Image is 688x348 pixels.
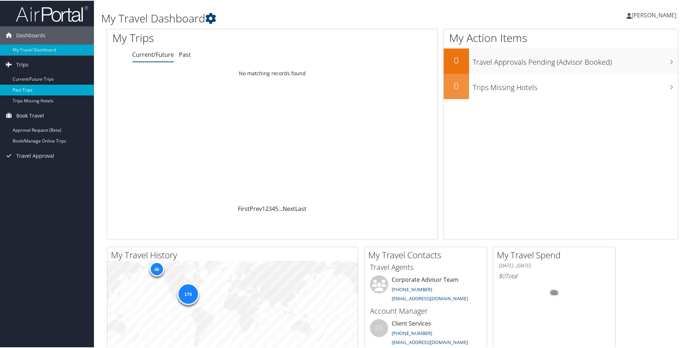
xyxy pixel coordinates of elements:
tspan: 0% [551,290,557,294]
a: 2 [265,204,268,212]
div: 174 [177,283,199,304]
a: Past [179,50,191,58]
h3: Account Manager [370,305,481,315]
div: 46 [149,261,164,276]
span: $0 [499,271,505,279]
h2: 0 [444,79,469,91]
h1: My Travel Dashboard [101,10,490,25]
span: … [278,204,283,212]
a: 4 [272,204,275,212]
span: Trips [16,55,29,73]
h3: Travel Agents [370,262,481,272]
img: airportal-logo.png [16,5,88,22]
h2: My Travel History [111,248,358,260]
a: Prev [250,204,262,212]
a: [EMAIL_ADDRESS][DOMAIN_NAME] [392,338,468,345]
a: [PHONE_NUMBER] [392,329,432,336]
td: No matching records found [107,66,438,79]
a: Next [283,204,295,212]
li: Client Services [366,318,485,348]
h1: My Action Items [444,30,678,45]
h3: Trips Missing Hotels [473,78,678,92]
span: Book Travel [16,106,44,124]
h3: Travel Approvals Pending (Advisor Booked) [473,53,678,67]
a: 0Travel Approvals Pending (Advisor Booked) [444,48,678,73]
a: 5 [275,204,278,212]
span: Travel Approval [16,146,54,164]
a: Last [295,204,306,212]
a: Current/Future [132,50,174,58]
a: [PERSON_NAME] [627,4,684,25]
h1: My Trips [112,30,294,45]
div: CS [370,318,388,336]
h2: My Travel Contacts [368,248,487,260]
a: 1 [262,204,265,212]
h6: [DATE] - [DATE] [499,262,610,268]
a: 3 [268,204,272,212]
h2: 0 [444,54,469,66]
a: [PHONE_NUMBER] [392,285,432,292]
a: [EMAIL_ADDRESS][DOMAIN_NAME] [392,294,468,301]
a: 0Trips Missing Hotels [444,73,678,98]
li: Corporate Advisor Team [366,275,485,304]
h6: Total [499,271,610,279]
span: [PERSON_NAME] [632,10,676,18]
span: Dashboards [16,26,46,44]
a: First [238,204,250,212]
h2: My Travel Spend [497,248,615,260]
